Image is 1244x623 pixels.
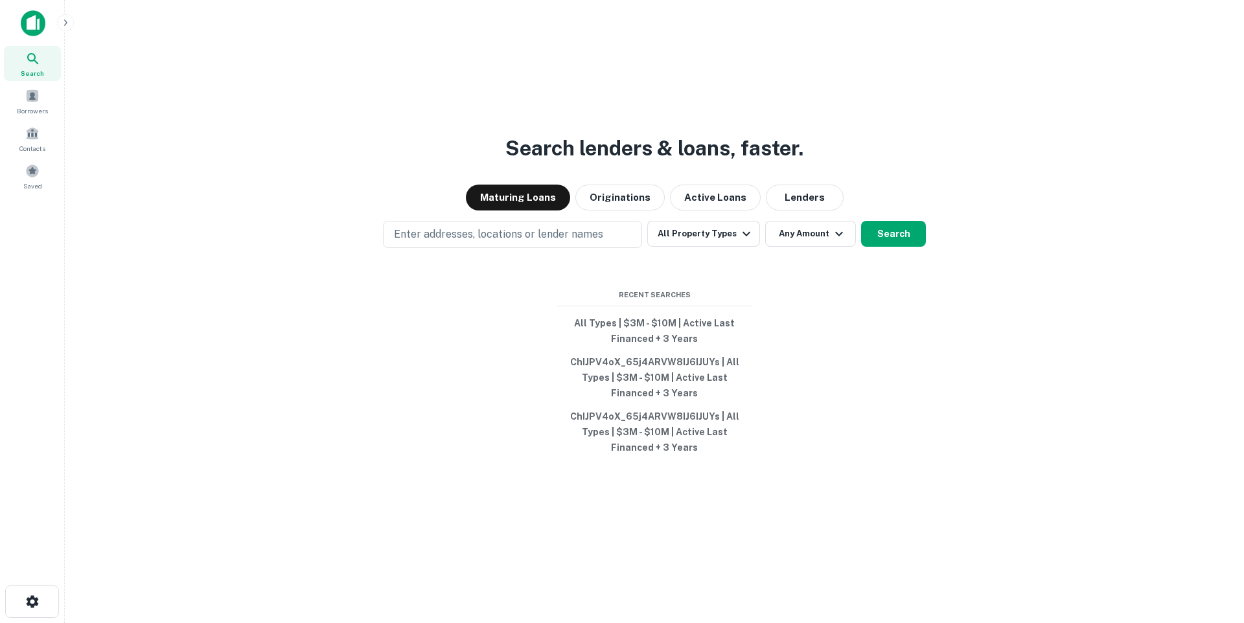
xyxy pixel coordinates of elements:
[557,405,752,459] button: ChIJPV4oX_65j4ARVW8IJ6IJUYs | All Types | $3M - $10M | Active Last Financed + 3 Years
[21,68,44,78] span: Search
[383,221,642,248] button: Enter addresses, locations or lender names
[466,185,570,210] button: Maturing Loans
[557,289,752,300] span: Recent Searches
[505,133,803,164] h3: Search lenders & loans, faster.
[21,10,45,36] img: capitalize-icon.png
[557,311,752,350] button: All Types | $3M - $10M | Active Last Financed + 3 Years
[1179,519,1244,582] iframe: Chat Widget
[4,84,61,119] a: Borrowers
[765,221,856,247] button: Any Amount
[17,106,48,116] span: Borrowers
[557,350,752,405] button: ChIJPV4oX_65j4ARVW8IJ6IJUYs | All Types | $3M - $10M | Active Last Financed + 3 Years
[575,185,665,210] button: Originations
[4,121,61,156] a: Contacts
[4,159,61,194] a: Saved
[861,221,926,247] button: Search
[4,46,61,81] a: Search
[670,185,761,210] button: Active Loans
[647,221,760,247] button: All Property Types
[23,181,42,191] span: Saved
[19,143,45,153] span: Contacts
[394,227,603,242] p: Enter addresses, locations or lender names
[766,185,844,210] button: Lenders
